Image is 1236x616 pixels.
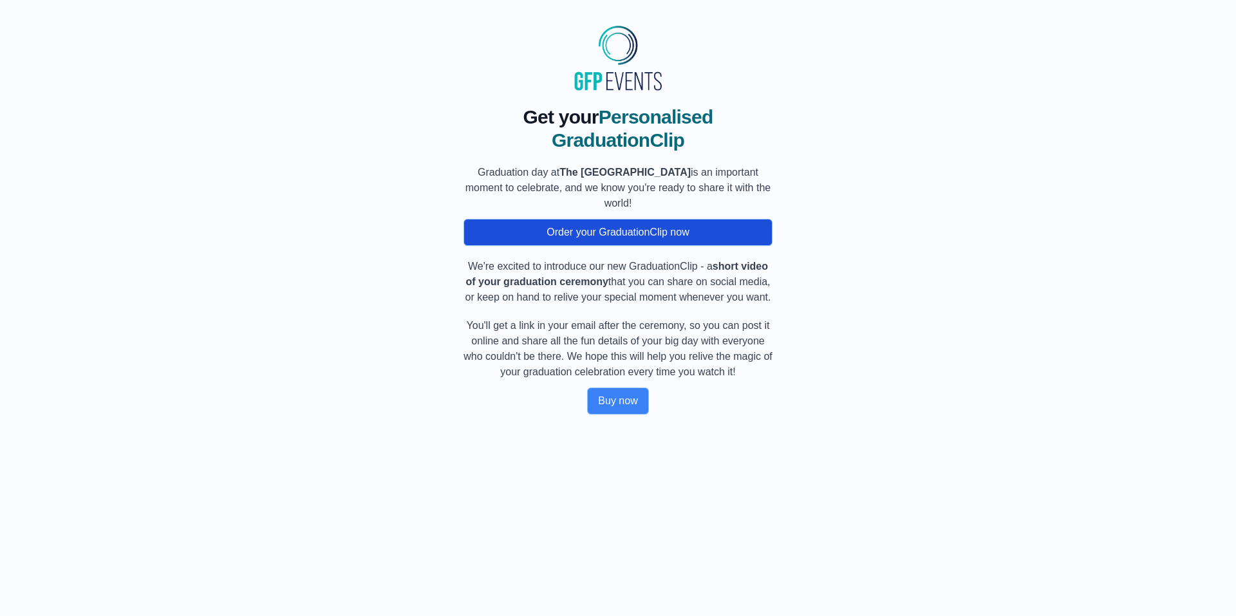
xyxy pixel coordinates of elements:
[464,259,772,305] p: We're excited to introduce our new GraduationClip - a that you can share on social media, or keep...
[464,219,772,246] button: Order your GraduationClip now
[587,387,648,415] button: Buy now
[464,165,772,211] p: Graduation day at is an important moment to celebrate, and we know you're ready to share it with ...
[559,167,691,178] b: The [GEOGRAPHIC_DATA]
[464,318,772,380] p: You'll get a link in your email after the ceremony, so you can post it online and share all the f...
[552,106,713,151] span: Personalised GraduationClip
[523,106,598,127] span: Get your
[570,21,666,95] img: MyGraduationClip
